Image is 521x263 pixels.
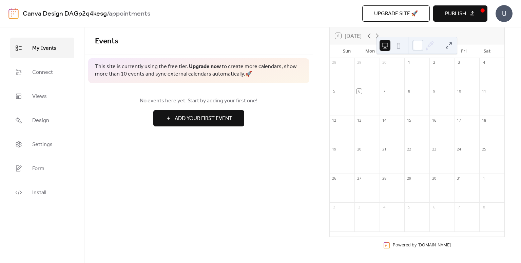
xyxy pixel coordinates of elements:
a: Form [10,158,74,179]
span: Install [32,187,46,198]
span: Connect [32,67,53,78]
div: 3 [356,204,362,209]
div: 28 [332,60,337,65]
b: / [107,7,109,20]
a: Design [10,110,74,130]
div: Sun [335,44,359,58]
div: Sat [476,44,499,58]
div: 10 [457,89,462,94]
span: Settings [32,139,53,150]
div: 25 [481,147,486,152]
span: This site is currently using the free tier. to create more calendars, show more than 10 events an... [95,63,303,78]
div: 2 [332,204,337,209]
div: 22 [406,147,411,152]
span: Upgrade site 🚀 [374,10,418,18]
div: 21 [382,147,387,152]
button: Publish [433,5,487,22]
a: Add Your First Event [95,110,303,126]
div: 31 [457,176,462,181]
div: 24 [457,147,462,152]
div: 23 [431,147,437,152]
div: 18 [481,118,486,123]
div: 9 [431,89,437,94]
div: 5 [406,204,411,209]
div: 1 [481,176,486,181]
div: 20 [356,147,362,152]
div: 19 [332,147,337,152]
a: Settings [10,134,74,155]
div: 29 [406,176,411,181]
div: 14 [382,118,387,123]
span: Publish [445,10,466,18]
div: Powered by [393,242,451,248]
a: [DOMAIN_NAME] [418,242,451,248]
div: 4 [382,204,387,209]
div: 16 [431,118,437,123]
a: Views [10,86,74,106]
a: My Events [10,38,74,58]
div: 6 [431,204,437,209]
div: U [496,5,513,22]
b: appointments [109,7,150,20]
span: Events [95,34,118,49]
span: Form [32,163,44,174]
div: 1 [406,60,411,65]
div: 15 [406,118,411,123]
div: 4 [481,60,486,65]
div: 26 [332,176,337,181]
div: 8 [406,89,411,94]
div: 29 [356,60,362,65]
div: 3 [457,60,462,65]
div: 7 [382,89,387,94]
div: 6 [356,89,362,94]
span: Add Your First Event [175,115,232,123]
div: 8 [481,204,486,209]
div: 28 [382,176,387,181]
a: Canva Design DAGp2q4kesg [23,7,107,20]
div: 30 [431,176,437,181]
span: My Events [32,43,57,54]
button: Add Your First Event [153,110,244,126]
div: 5 [332,89,337,94]
div: 12 [332,118,337,123]
button: Upgrade site 🚀 [362,5,430,22]
a: Install [10,182,74,203]
div: 27 [356,176,362,181]
div: 2 [431,60,437,65]
img: logo [8,8,19,19]
div: 7 [457,204,462,209]
div: 13 [356,118,362,123]
div: 17 [457,118,462,123]
div: 30 [382,60,387,65]
div: 11 [481,89,486,94]
div: Mon [359,44,382,58]
span: Views [32,91,47,102]
span: Design [32,115,49,126]
span: No events here yet. Start by adding your first one! [95,97,303,105]
a: Connect [10,62,74,82]
a: Upgrade now [189,61,221,72]
div: Fri [452,44,476,58]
